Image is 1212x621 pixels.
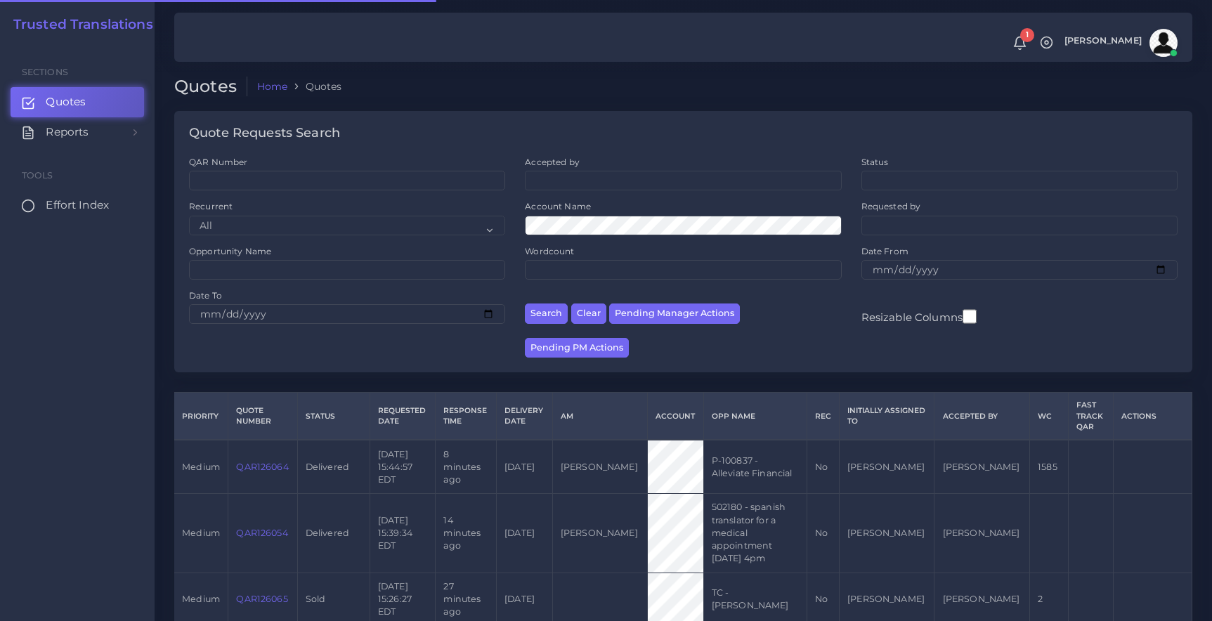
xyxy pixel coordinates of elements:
label: Date From [861,245,908,257]
button: Clear [571,303,606,324]
span: medium [182,462,220,472]
a: Quotes [11,87,144,117]
td: 8 minutes ago [436,440,497,493]
label: Opportunity Name [189,245,271,257]
td: [PERSON_NAME] [552,440,647,493]
td: [DATE] [497,440,553,493]
td: 502180 - spanish translator for a medical appointment [DATE] 4pm [703,494,807,573]
th: Delivery Date [497,393,553,440]
span: [PERSON_NAME] [1064,37,1142,46]
img: avatar [1149,29,1178,57]
label: Requested by [861,200,921,212]
th: Account [648,393,703,440]
a: [PERSON_NAME]avatar [1057,29,1182,57]
label: Resizable Columns [861,308,977,325]
th: Fast Track QAR [1068,393,1113,440]
th: Status [297,393,370,440]
td: [PERSON_NAME] [840,494,934,573]
th: WC [1029,393,1068,440]
td: [PERSON_NAME] [552,494,647,573]
a: Reports [11,117,144,147]
li: Quotes [287,79,341,93]
a: Home [257,79,288,93]
td: Delivered [297,440,370,493]
th: Quote Number [228,393,297,440]
span: Reports [46,124,89,140]
td: 1585 [1029,440,1068,493]
button: Search [525,303,568,324]
a: 1 [1008,36,1032,51]
a: Effort Index [11,190,144,220]
th: Priority [174,393,228,440]
span: Effort Index [46,197,109,213]
td: [DATE] 15:39:34 EDT [370,494,436,573]
a: QAR126054 [236,528,287,538]
th: AM [552,393,647,440]
span: Tools [22,170,53,181]
td: Delivered [297,494,370,573]
span: medium [182,594,220,604]
th: Requested Date [370,393,436,440]
td: 14 minutes ago [436,494,497,573]
td: P-100837 - Alleviate Financial [703,440,807,493]
a: QAR126065 [236,594,287,604]
td: [DATE] [497,494,553,573]
td: [DATE] 15:44:57 EDT [370,440,436,493]
label: Wordcount [525,245,574,257]
h2: Quotes [174,77,247,97]
span: Sections [22,67,68,77]
label: QAR Number [189,156,247,168]
button: Pending PM Actions [525,338,629,358]
h4: Quote Requests Search [189,126,340,141]
span: medium [182,528,220,538]
button: Pending Manager Actions [609,303,740,324]
a: QAR126064 [236,462,288,472]
td: [PERSON_NAME] [840,440,934,493]
td: [PERSON_NAME] [934,494,1029,573]
td: No [807,494,839,573]
input: Resizable Columns [963,308,977,325]
th: Initially Assigned to [840,393,934,440]
span: 1 [1020,28,1034,42]
th: Opp Name [703,393,807,440]
a: Trusted Translations [4,17,153,33]
label: Recurrent [189,200,233,212]
th: REC [807,393,839,440]
span: Quotes [46,94,86,110]
td: [PERSON_NAME] [934,440,1029,493]
th: Accepted by [934,393,1029,440]
label: Date To [189,289,222,301]
th: Response Time [436,393,497,440]
label: Accepted by [525,156,580,168]
td: No [807,440,839,493]
th: Actions [1113,393,1192,440]
label: Account Name [525,200,591,212]
label: Status [861,156,889,168]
